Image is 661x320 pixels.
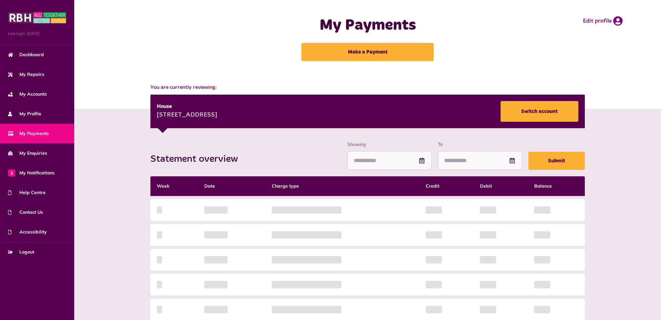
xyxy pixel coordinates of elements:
span: My Profile [8,110,41,117]
span: My Repairs [8,71,44,78]
img: MyRBH [8,11,66,24]
span: My Accounts [8,91,47,98]
h1: My Payments [239,16,497,35]
span: Accessibility [8,229,47,235]
span: Last login: [DATE] [8,31,66,36]
span: Contact Us [8,209,43,216]
a: Switch account [501,101,578,122]
a: Make a Payment [301,43,434,61]
span: 1 [8,169,15,176]
div: [STREET_ADDRESS] [157,110,217,120]
span: Help Centre [8,189,46,196]
div: House [157,103,217,110]
span: You are currently reviewing: [150,84,585,91]
span: My Payments [8,130,49,137]
span: My Notifications [8,170,55,176]
span: Dashboard [8,51,44,58]
a: Edit profile [583,16,623,26]
span: Logout [8,249,34,255]
span: My Enquiries [8,150,47,157]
